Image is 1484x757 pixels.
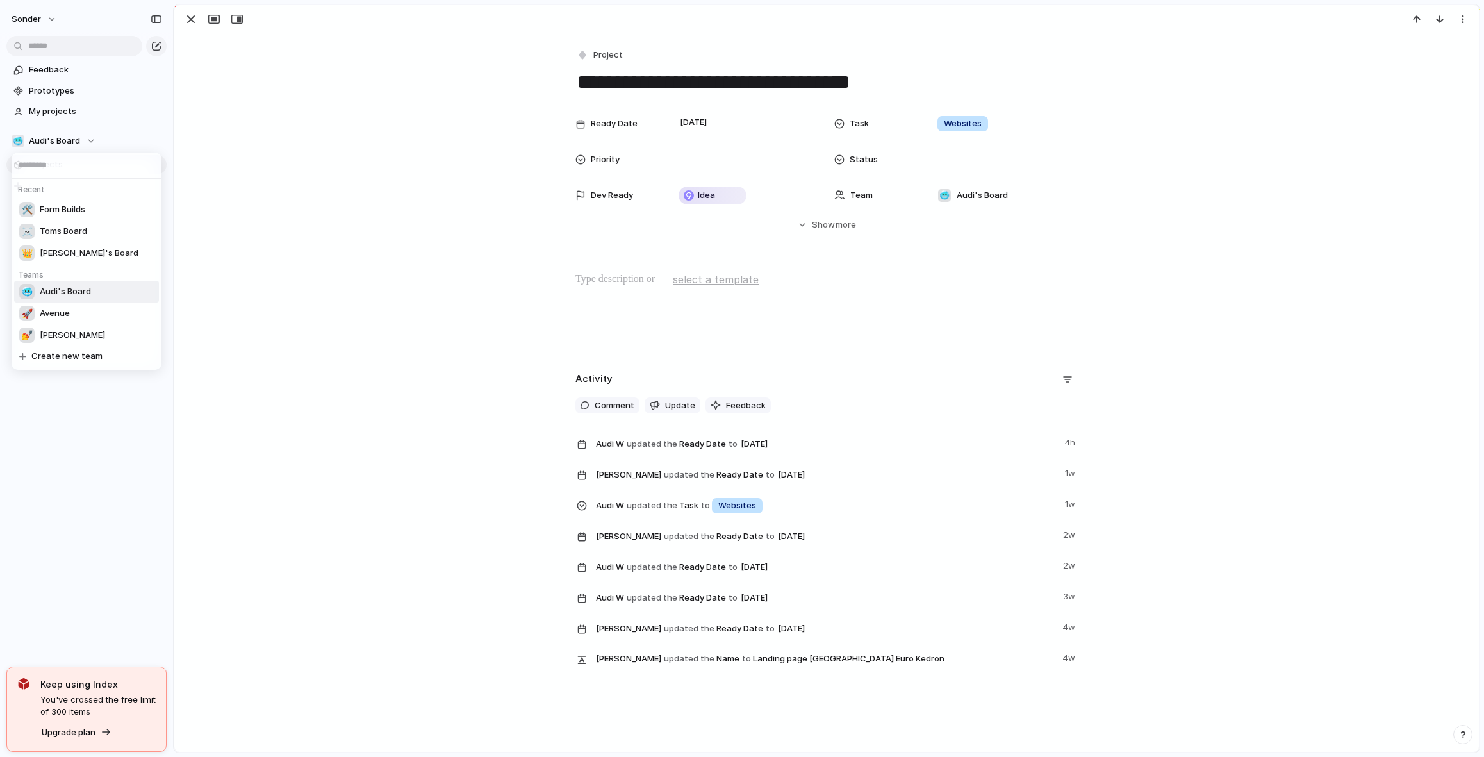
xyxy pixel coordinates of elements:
[19,224,35,239] div: ☠️
[14,264,163,281] h5: Teams
[14,179,163,195] h5: Recent
[19,284,35,299] div: 🥶
[19,245,35,261] div: 👑
[40,285,91,298] span: Audi's Board
[19,328,35,343] div: 💅
[40,247,138,260] span: [PERSON_NAME]'s Board
[40,307,70,320] span: Avenue
[19,202,35,217] div: 🛠️
[31,350,103,363] span: Create new team
[19,306,35,321] div: 🚀
[40,329,105,342] span: [PERSON_NAME]
[40,225,87,238] span: Toms Board
[40,203,85,216] span: Form Builds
